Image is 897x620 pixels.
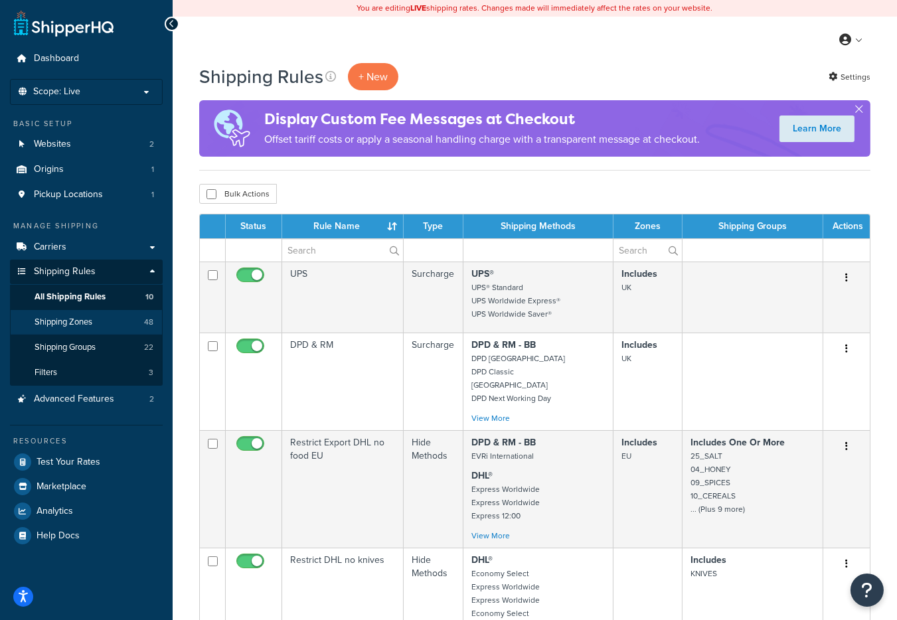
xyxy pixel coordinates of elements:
li: Origins [10,157,163,182]
strong: Includes [621,435,657,449]
span: Scope: Live [33,86,80,98]
th: Rule Name : activate to sort column ascending [282,214,404,238]
strong: Includes [621,338,657,352]
th: Shipping Groups [683,214,823,238]
span: 48 [144,317,153,328]
small: UPS® Standard UPS Worldwide Express® UPS Worldwide Saver® [471,281,560,320]
li: Websites [10,132,163,157]
strong: DHL® [471,469,493,483]
span: Shipping Groups [35,342,96,353]
span: Marketplace [37,481,86,493]
span: Pickup Locations [34,189,103,200]
li: Shipping Zones [10,310,163,335]
td: Restrict Export DHL no food EU [282,430,404,548]
strong: Includes [691,553,726,567]
h4: Display Custom Fee Messages at Checkout [264,108,700,130]
a: Marketplace [10,475,163,499]
a: All Shipping Rules 10 [10,285,163,309]
div: Basic Setup [10,118,163,129]
a: Filters 3 [10,360,163,385]
th: Zones [613,214,683,238]
li: Advanced Features [10,387,163,412]
span: 22 [144,342,153,353]
img: duties-banner-06bc72dcb5fe05cb3f9472aba00be2ae8eb53ab6f0d8bb03d382ba314ac3c341.png [199,100,264,157]
span: Dashboard [34,53,79,64]
a: Shipping Zones 48 [10,310,163,335]
td: DPD & RM [282,333,404,430]
input: Search [282,239,403,262]
th: Type [404,214,463,238]
div: Manage Shipping [10,220,163,232]
a: Learn More [779,116,855,142]
li: All Shipping Rules [10,285,163,309]
a: Help Docs [10,524,163,548]
button: Bulk Actions [199,184,277,204]
a: Shipping Groups 22 [10,335,163,360]
span: 2 [149,139,154,150]
a: Shipping Rules [10,260,163,284]
strong: Includes [621,267,657,281]
a: Analytics [10,499,163,523]
input: Search [613,239,682,262]
span: 1 [151,164,154,175]
small: UK [621,281,631,293]
small: EVRi International [471,450,534,462]
div: Resources [10,435,163,447]
button: Open Resource Center [851,574,884,607]
li: Shipping Rules [10,260,163,386]
small: EU [621,450,631,462]
td: Surcharge [404,333,463,430]
td: Hide Methods [404,430,463,548]
small: DPD [GEOGRAPHIC_DATA] DPD Classic [GEOGRAPHIC_DATA] DPD Next Working Day [471,352,565,404]
span: Shipping Rules [34,266,96,277]
p: + New [348,63,398,90]
span: Filters [35,367,57,378]
th: Actions [823,214,870,238]
span: Websites [34,139,71,150]
span: All Shipping Rules [35,291,106,303]
span: Advanced Features [34,394,114,405]
span: 3 [149,367,153,378]
td: UPS [282,262,404,333]
span: Help Docs [37,530,80,542]
span: Analytics [37,506,73,517]
a: Dashboard [10,46,163,71]
a: ShipperHQ Home [14,10,114,37]
small: UK [621,352,631,364]
a: Test Your Rates [10,450,163,474]
small: KNIVES [691,568,717,580]
strong: Includes One Or More [691,435,785,449]
a: View More [471,412,510,424]
span: Test Your Rates [37,457,100,468]
span: Carriers [34,242,66,253]
span: 10 [145,291,153,303]
a: Settings [829,68,870,86]
li: Shipping Groups [10,335,163,360]
th: Shipping Methods [463,214,613,238]
small: 25_SALT 04_HONEY 09_SPICES 10_CEREALS ... (Plus 9 more) [691,450,745,515]
a: Pickup Locations 1 [10,183,163,207]
strong: DHL® [471,553,493,567]
strong: DPD & RM - BB [471,338,536,352]
span: 2 [149,394,154,405]
p: Offset tariff costs or apply a seasonal handling charge with a transparent message at checkout. [264,130,700,149]
a: View More [471,530,510,542]
span: Shipping Zones [35,317,92,328]
th: Status [226,214,282,238]
li: Filters [10,360,163,385]
a: Advanced Features 2 [10,387,163,412]
span: Origins [34,164,64,175]
h1: Shipping Rules [199,64,323,90]
strong: UPS® [471,267,494,281]
a: Origins 1 [10,157,163,182]
span: 1 [151,189,154,200]
strong: DPD & RM - BB [471,435,536,449]
a: Carriers [10,235,163,260]
li: Pickup Locations [10,183,163,207]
